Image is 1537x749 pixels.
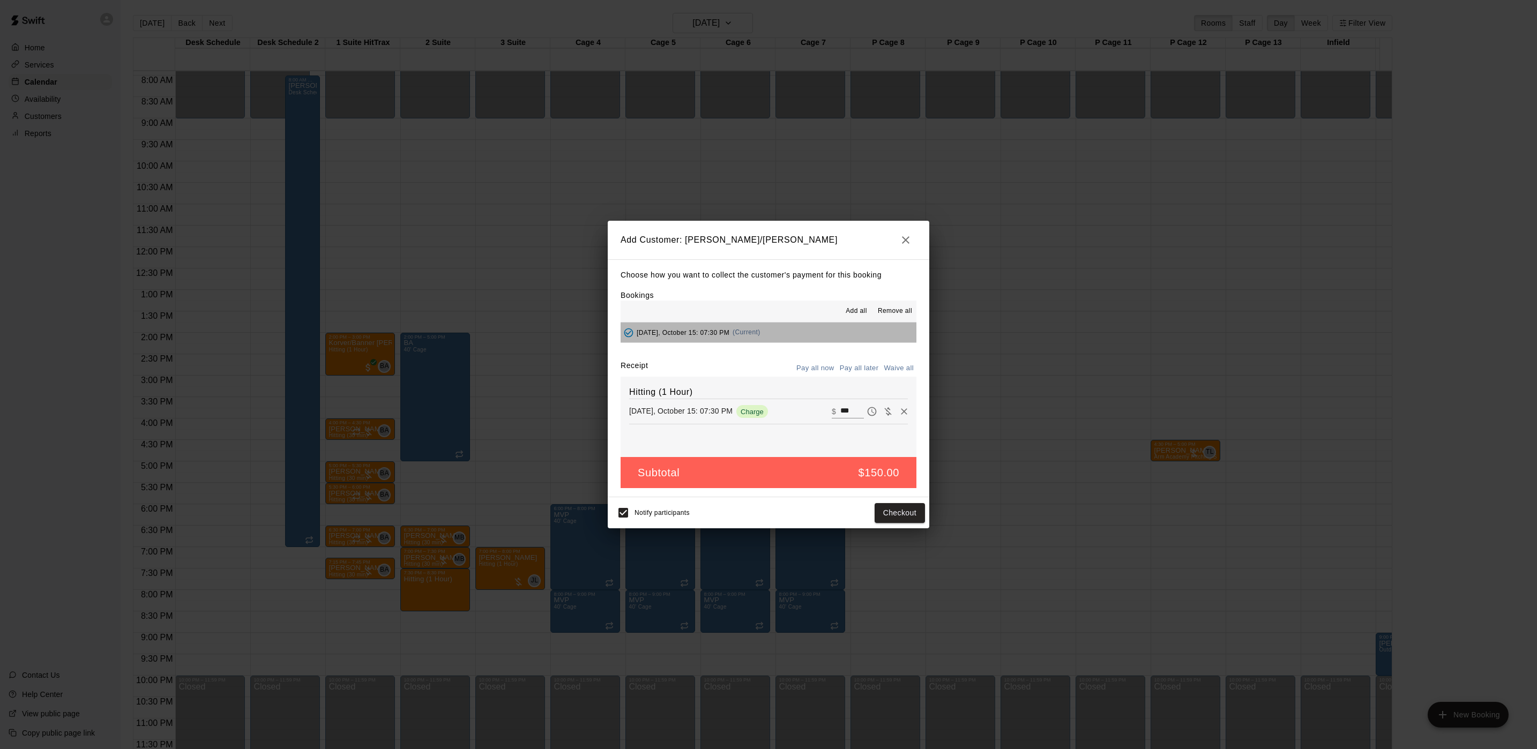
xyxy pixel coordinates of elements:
[794,360,837,377] button: Pay all now
[621,325,637,341] button: Added - Collect Payment
[874,303,916,320] button: Remove all
[637,328,729,336] span: [DATE], October 15: 07:30 PM
[621,323,916,342] button: Added - Collect Payment[DATE], October 15: 07:30 PM(Current)
[859,466,900,480] h5: $150.00
[878,306,912,317] span: Remove all
[846,306,867,317] span: Add all
[736,408,768,416] span: Charge
[880,406,896,415] span: Waive payment
[638,466,680,480] h5: Subtotal
[864,406,880,415] span: Pay later
[837,360,882,377] button: Pay all later
[621,268,916,282] p: Choose how you want to collect the customer's payment for this booking
[621,360,648,377] label: Receipt
[896,403,912,420] button: Remove
[629,385,908,399] h6: Hitting (1 Hour)
[875,503,925,523] button: Checkout
[621,291,654,299] label: Bookings
[629,406,733,416] p: [DATE], October 15: 07:30 PM
[839,303,874,320] button: Add all
[881,360,916,377] button: Waive all
[832,406,836,417] p: $
[733,328,760,336] span: (Current)
[635,510,690,517] span: Notify participants
[608,221,929,259] h2: Add Customer: [PERSON_NAME]/[PERSON_NAME]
